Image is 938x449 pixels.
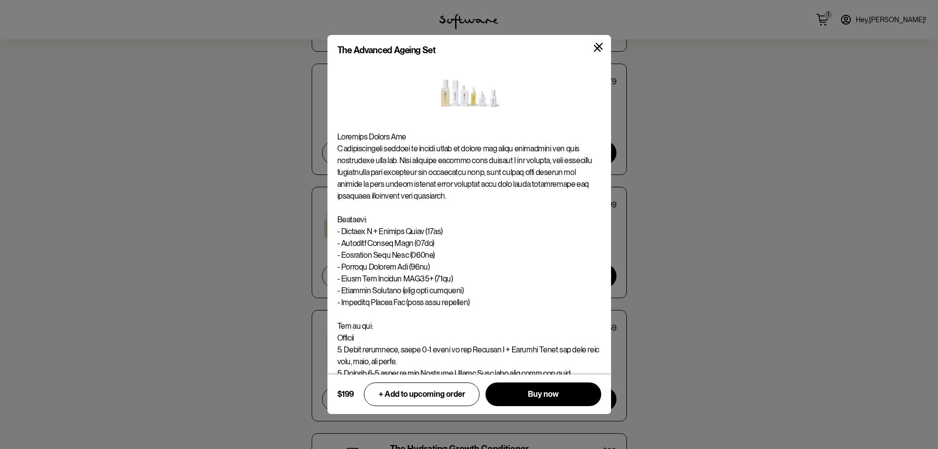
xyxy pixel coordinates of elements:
[337,388,354,400] div: $199
[379,389,465,399] span: + Add to upcoming order
[337,45,436,56] div: The Advanced Ageing Set
[364,382,480,406] button: + Add to upcoming order
[485,382,601,406] button: Buy now
[439,66,499,121] img: The Advanced Ageing Set product
[528,389,559,399] span: Buy now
